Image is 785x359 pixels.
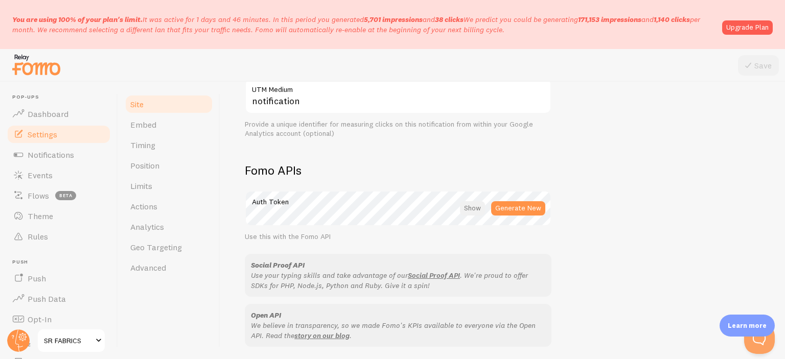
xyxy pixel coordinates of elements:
span: Actions [130,201,157,211]
span: SR FABRICS [44,334,93,347]
span: Rules [28,231,48,242]
div: Learn more [720,315,775,337]
p: It was active for 1 days and 46 minutes. In this period you generated We predict you could be gen... [12,14,716,35]
span: Push Data [28,294,66,304]
span: Advanced [130,262,166,273]
span: Limits [130,181,152,191]
b: 1,140 clicks [654,15,690,24]
a: Analytics [124,217,214,237]
div: Open API [251,310,545,320]
span: Push [28,273,46,283]
a: Settings [6,124,111,145]
div: Use this with the Fomo API [245,232,551,242]
a: Dashboard [6,104,111,124]
a: Geo Targeting [124,237,214,257]
a: story on our blog [294,331,350,340]
a: Push Data [6,289,111,309]
a: Flows beta [6,185,111,206]
span: Flows [28,190,49,201]
span: Theme [28,211,53,221]
label: Auth Token [245,190,551,208]
a: Limits [124,176,214,196]
b: 38 clicks [435,15,464,24]
span: Geo Targeting [130,242,182,252]
p: We believe in transparency, so we made Fomo's KPIs available to everyone via the Open API. Read t... [251,320,545,341]
span: Events [28,170,53,180]
span: Position [130,160,159,171]
span: beta [55,191,76,200]
div: Provide a unique identifier for measuring clicks on this notification from within your Google Ana... [245,120,551,138]
a: Actions [124,196,214,217]
span: Site [130,99,144,109]
span: Opt-In [28,314,52,324]
span: You are using 100% of your plan's limit. [12,15,143,24]
span: Timing [130,140,155,150]
a: Timing [124,135,214,155]
span: Settings [28,129,57,139]
div: Social Proof API [251,260,545,270]
a: Position [124,155,214,176]
a: Social Proof API [408,271,460,280]
span: Dashboard [28,109,68,119]
span: Push [12,259,111,266]
a: Rules [6,226,111,247]
a: SR FABRICS [37,328,106,353]
a: Upgrade Plan [722,20,773,35]
span: Embed [130,119,156,130]
p: Learn more [728,321,767,330]
span: Pop-ups [12,94,111,101]
a: Embed [124,114,214,135]
a: Events [6,165,111,185]
p: Use your typing skills and take advantage of our . We're proud to offer SDKs for PHP, Node.js, Py... [251,270,545,291]
h2: Fomo APIs [245,162,551,178]
button: Generate New [491,201,545,216]
iframe: Help Scout Beacon - Open [744,323,775,354]
a: Theme [6,206,111,226]
b: 171,153 impressions [578,15,641,24]
a: Advanced [124,257,214,278]
span: Analytics [130,222,164,232]
b: 5,701 impressions [364,15,423,24]
a: Notifications [6,145,111,165]
span: and [578,15,690,24]
span: Notifications [28,150,74,160]
span: and [364,15,464,24]
a: Push [6,268,111,289]
img: fomo-relay-logo-orange.svg [11,52,62,78]
a: Opt-In [6,309,111,329]
label: UTM Medium [245,78,551,95]
a: Site [124,94,214,114]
